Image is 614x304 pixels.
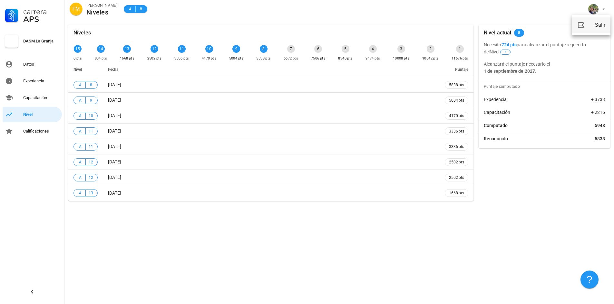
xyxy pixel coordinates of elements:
[484,122,508,129] span: Computado
[369,45,377,53] div: 4
[88,190,93,196] span: 13
[449,190,464,196] span: 1668 pts
[342,45,349,53] div: 5
[23,95,59,100] div: Capacitación
[490,49,511,54] span: Nivel
[108,113,121,118] span: [DATE]
[205,45,213,53] div: 10
[86,2,117,9] div: [PERSON_NAME]
[397,45,405,53] div: 3
[314,45,322,53] div: 6
[504,50,506,54] span: 7
[229,55,244,62] div: 5004 pts
[449,97,464,104] span: 5004 pts
[78,113,83,119] span: A
[484,135,508,142] span: Reconocido
[78,190,83,196] span: A
[108,82,121,87] span: [DATE]
[484,109,510,115] span: Capacitación
[455,67,468,72] span: Puntaje
[260,45,268,53] div: 8
[86,9,117,16] div: Niveles
[595,135,605,142] span: 5838
[174,55,189,62] div: 3336 pts
[23,15,59,23] div: APS
[73,55,82,62] div: 0 pts
[73,24,91,41] div: Niveles
[284,55,298,62] div: 6672 pts
[108,128,121,134] span: [DATE]
[108,175,121,180] span: [DATE]
[3,73,62,89] a: Experiencia
[591,96,605,103] span: + 3733
[72,3,80,15] span: FM
[151,45,158,53] div: 12
[78,128,83,134] span: A
[595,122,605,129] span: 5948
[88,128,93,134] span: 11
[88,113,93,119] span: 10
[287,45,295,53] div: 7
[365,55,380,62] div: 9174 pts
[147,55,162,62] div: 2502 pts
[595,19,605,32] div: Salir
[256,55,271,62] div: 5838 pts
[108,144,121,149] span: [DATE]
[427,45,434,53] div: 2
[393,55,410,62] div: 10008 pts
[449,143,464,150] span: 3336 pts
[108,97,121,103] span: [DATE]
[88,82,93,88] span: 8
[23,62,59,67] div: Datos
[449,159,464,165] span: 2502 pts
[456,45,464,53] div: 1
[78,159,83,165] span: A
[74,45,82,53] div: 15
[88,143,93,150] span: 11
[484,96,507,103] span: Experiencia
[23,78,59,84] div: Experiencia
[78,143,83,150] span: A
[449,128,464,134] span: 3336 pts
[449,82,464,88] span: 5838 pts
[484,60,605,75] p: Alcanzará el puntaje necesario el .
[78,82,83,88] span: A
[232,45,240,53] div: 9
[73,67,82,72] span: Nivel
[78,174,83,181] span: A
[88,174,93,181] span: 12
[70,3,83,15] div: avatar
[588,4,599,14] div: avatar
[3,124,62,139] a: Calificaciones
[88,97,93,104] span: 9
[311,55,326,62] div: 7506 pts
[338,55,353,62] div: 8340 pts
[3,57,62,72] a: Datos
[3,107,62,122] a: Nivel
[138,6,143,12] span: 8
[128,6,133,12] span: A
[481,80,610,93] div: Puntaje computado
[422,55,439,62] div: 10842 pts
[123,45,131,53] div: 13
[518,29,520,37] span: 8
[178,45,186,53] div: 11
[23,112,59,117] div: Nivel
[108,159,121,164] span: [DATE]
[120,55,134,62] div: 1668 pts
[68,62,103,77] th: Nivel
[502,42,517,47] b: 724 pts
[3,90,62,106] a: Capacitación
[95,55,107,62] div: 834 pts
[108,67,118,72] span: Fecha
[97,45,105,53] div: 14
[108,190,121,196] span: [DATE]
[23,129,59,134] div: Calificaciones
[88,159,93,165] span: 12
[591,109,605,115] span: + 2215
[202,55,216,62] div: 4170 pts
[449,113,464,119] span: 4170 pts
[484,69,535,74] b: 1 de septiembre de 2027
[440,62,473,77] th: Puntaje
[484,24,512,41] div: Nivel actual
